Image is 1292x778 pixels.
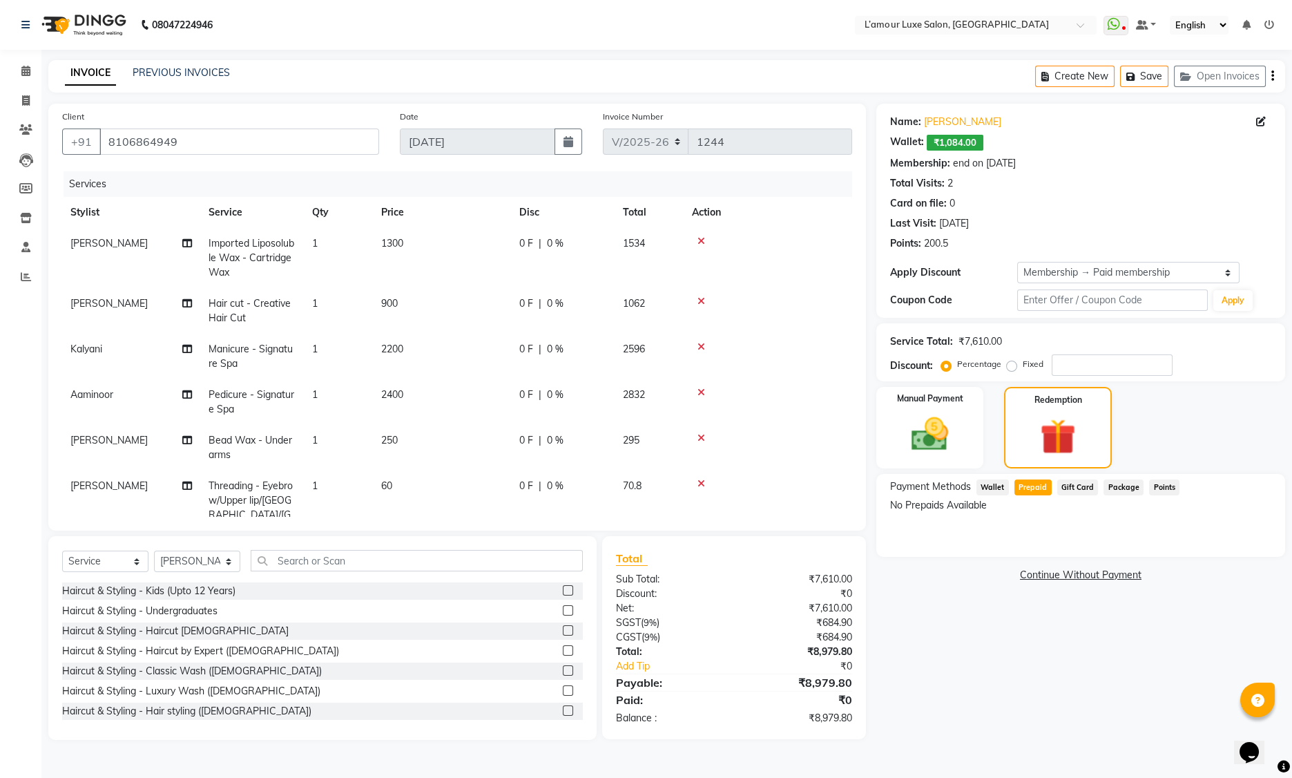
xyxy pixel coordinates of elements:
span: 0 F [519,433,533,448]
label: Percentage [957,358,1001,370]
span: 2596 [623,343,645,355]
span: Points [1149,480,1179,495]
div: ₹7,610.00 [734,572,862,587]
div: Haircut & Styling - Classic Wash ([DEMOGRAPHIC_DATA]) [62,664,322,679]
span: Package [1103,480,1144,495]
span: ₹1,084.00 [927,135,983,151]
span: 1534 [623,237,645,249]
div: end on [DATE] [953,156,1016,171]
span: 0 % [547,388,563,402]
span: 0 F [519,388,533,402]
span: 1 [312,480,318,492]
span: [PERSON_NAME] [70,480,148,492]
span: | [539,388,541,402]
button: +91 [62,129,101,155]
label: Manual Payment [897,392,963,405]
span: 2200 [381,343,403,355]
div: Last Visit: [890,216,936,231]
span: 1 [312,434,318,446]
b: 08047224946 [152,6,213,44]
span: Bead Wax - Underarms [209,434,292,461]
label: Fixed [1023,358,1043,370]
th: Qty [304,197,373,228]
div: Haircut & Styling - Undergraduates [62,604,218,618]
div: Total: [606,645,734,659]
label: Invoice Number [603,111,663,123]
span: Pedicure - Signature Spa [209,388,294,415]
button: Open Invoices [1174,66,1266,87]
span: [PERSON_NAME] [70,434,148,446]
span: Payment Methods [890,480,971,494]
button: Create New [1035,66,1115,87]
a: INVOICE [65,61,116,86]
span: 0 F [519,236,533,251]
a: [PERSON_NAME] [924,115,1001,129]
a: Add Tip [606,659,755,674]
div: ₹684.90 [734,630,862,645]
div: 2 [947,176,953,191]
span: 0 % [547,479,563,493]
div: Card on file: [890,196,947,211]
label: Redemption [1034,394,1082,406]
span: [PERSON_NAME] [70,297,148,310]
div: Discount: [890,359,933,373]
img: _cash.svg [900,413,960,455]
div: Total Visits: [890,176,945,191]
span: 0 % [547,342,563,357]
span: 1 [312,297,318,310]
span: 2832 [623,388,645,401]
div: [DATE] [939,216,969,231]
div: 200.5 [924,236,948,251]
label: Date [400,111,418,123]
span: | [539,433,541,448]
span: 1062 [623,297,645,310]
div: Net: [606,601,734,616]
div: ₹8,979.80 [734,645,862,659]
div: Payable: [606,674,734,691]
div: Haircut & Styling - Kids (Upto 12 Years) [62,584,235,598]
div: Coupon Code [890,293,1017,307]
span: SGST [616,616,641,629]
span: 60 [381,480,392,492]
div: Service Total: [890,334,953,349]
span: 0 % [547,433,563,448]
span: | [539,236,541,251]
div: ₹684.90 [734,616,862,630]
th: Price [373,197,511,228]
div: ₹8,979.80 [734,711,862,725]
input: Search or Scan [251,550,583,571]
th: Service [200,197,304,228]
span: 1 [312,388,318,401]
div: Points: [890,236,921,251]
span: 9% [644,632,657,643]
th: Stylist [62,197,200,228]
input: Search by Name/Mobile/Email/Code [99,129,379,155]
span: 0 F [519,479,533,493]
div: Discount: [606,587,734,601]
div: Haircut & Styling - Hair styling ([DEMOGRAPHIC_DATA]) [62,704,311,719]
div: Services [64,171,862,197]
span: 2400 [381,388,403,401]
span: Manicure - Signature Spa [209,343,293,370]
span: Aaminoor [70,388,113,401]
span: 1 [312,237,318,249]
div: ₹8,979.80 [734,674,862,691]
span: 1 [312,343,318,355]
span: Gift Card [1057,480,1099,495]
span: [PERSON_NAME] [70,237,148,249]
span: 250 [381,434,398,446]
a: PREVIOUS INVOICES [133,66,230,79]
div: Sub Total: [606,572,734,587]
span: 0 % [547,296,563,311]
div: Apply Discount [890,265,1017,280]
a: Continue Without Payment [879,568,1282,582]
div: Balance : [606,711,734,725]
span: 0 F [519,342,533,357]
span: 0 F [519,296,533,311]
span: 900 [381,297,398,310]
button: Apply [1213,290,1253,311]
span: Hair cut - Creative Hair Cut [209,297,291,324]
span: Total [616,551,648,566]
span: Wallet [976,480,1009,495]
span: 1300 [381,237,403,249]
